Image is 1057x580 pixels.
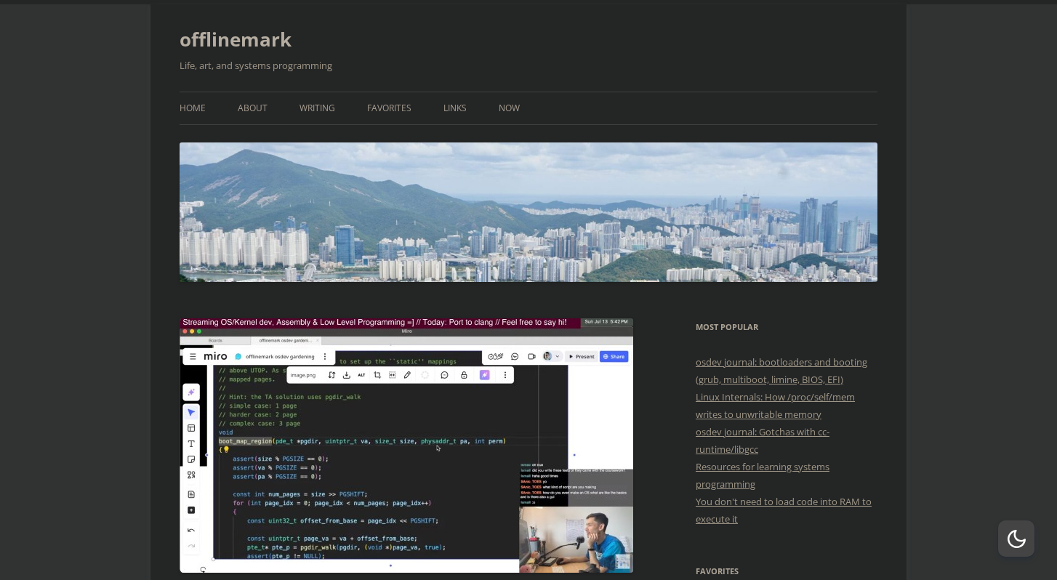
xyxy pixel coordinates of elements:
a: About [238,92,268,124]
a: osdev journal: Gotchas with cc-runtime/libgcc [696,425,829,456]
img: offlinemark [180,142,877,281]
h3: Most Popular [696,318,877,336]
a: Favorites [367,92,411,124]
h3: Favorites [696,563,877,580]
a: Resources for learning systems programming [696,460,829,491]
a: Now [499,92,520,124]
h2: Life, art, and systems programming [180,57,877,74]
a: Home [180,92,206,124]
a: Writing [300,92,335,124]
a: offlinemark [180,22,292,57]
a: Linux Internals: How /proc/self/mem writes to unwritable memory [696,390,855,421]
a: Links [443,92,467,124]
a: You don't need to load code into RAM to execute it [696,495,872,525]
a: osdev journal: bootloaders and booting (grub, multiboot, limine, BIOS, EFI) [696,355,867,386]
